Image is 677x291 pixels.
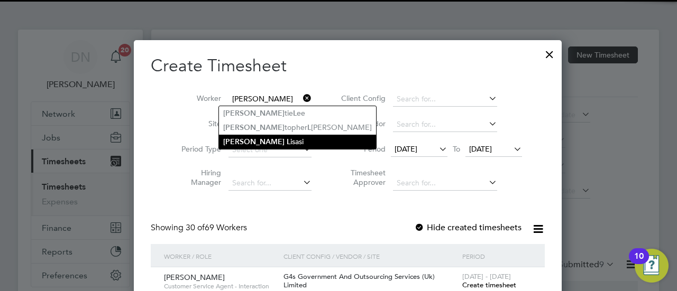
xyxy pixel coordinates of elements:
[186,222,205,233] span: 30 of
[338,93,386,103] label: Client Config
[395,144,417,154] span: [DATE]
[164,273,225,282] span: [PERSON_NAME]
[293,109,297,118] b: L
[223,109,285,118] b: [PERSON_NAME]
[173,144,221,154] label: Period Type
[228,143,312,157] input: Select one
[462,280,516,289] span: Create timesheet
[450,142,463,156] span: To
[228,92,312,107] input: Search for...
[281,244,460,268] div: Client Config / Vendor / Site
[393,176,497,191] input: Search for...
[338,168,386,187] label: Timesheet Approver
[414,222,522,233] label: Hide created timesheets
[307,123,311,132] b: L
[173,93,221,103] label: Worker
[151,55,545,77] h2: Create Timesheet
[173,168,221,187] label: Hiring Manager
[161,244,281,268] div: Worker / Role
[393,117,497,132] input: Search for...
[393,92,497,107] input: Search for...
[228,176,312,191] input: Search for...
[164,282,276,290] span: Customer Service Agent - Interaction
[469,144,492,154] span: [DATE]
[635,249,669,283] button: Open Resource Center, 10 new notifications
[173,119,221,128] label: Site
[219,120,376,135] li: topher [PERSON_NAME]
[186,222,247,233] span: 69 Workers
[283,272,435,290] span: G4s Government And Outsourcing Services (Uk) Limited
[151,222,249,233] div: Showing
[634,256,644,270] div: 10
[287,137,290,146] b: L
[223,123,285,132] b: [PERSON_NAME]
[219,106,376,120] li: tie ee
[223,137,285,146] b: [PERSON_NAME]
[219,135,376,149] li: isasi
[460,244,534,268] div: Period
[462,272,511,281] span: [DATE] - [DATE]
